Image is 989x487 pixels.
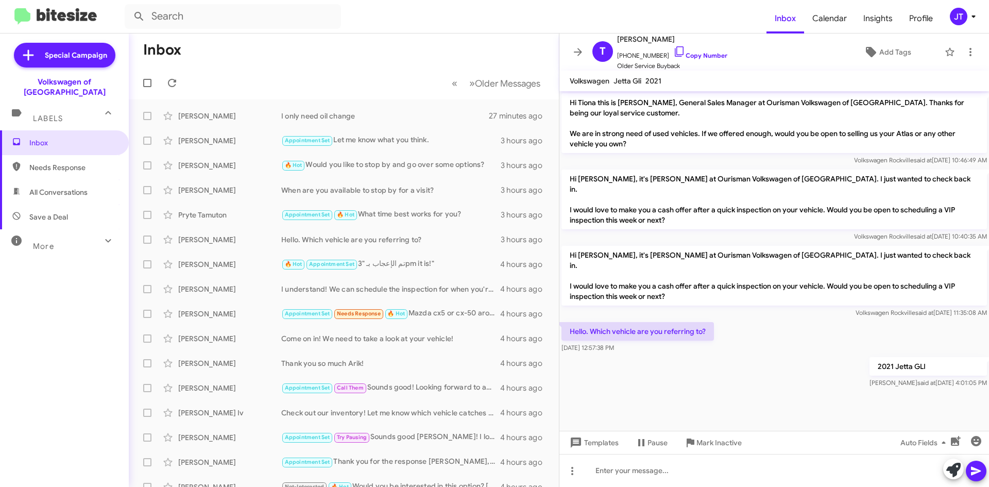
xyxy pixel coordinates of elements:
span: Appointment Set [285,137,330,144]
button: Add Tags [834,43,940,61]
div: [PERSON_NAME] [178,432,281,443]
span: Older Messages [475,78,540,89]
span: Mark Inactive [696,433,742,452]
div: 4 hours ago [500,383,551,393]
span: Appointment Set [285,384,330,391]
div: [PERSON_NAME] [178,383,281,393]
div: JT [950,8,967,25]
span: More [33,242,54,251]
div: I only need oil change [281,111,489,121]
div: [PERSON_NAME] [178,358,281,368]
span: 🔥 Hot [337,211,354,218]
button: Templates [559,433,627,452]
div: 4 hours ago [500,333,551,344]
div: [PERSON_NAME] [178,111,281,121]
span: Needs Response [29,162,117,173]
div: [PERSON_NAME] [178,333,281,344]
div: 3 hours ago [501,185,551,195]
a: Special Campaign [14,43,115,68]
nav: Page navigation example [446,73,547,94]
div: Hello. Which vehicle are you referring to? [281,234,501,245]
div: [PERSON_NAME] [178,185,281,195]
span: Templates [568,433,619,452]
span: 🔥 Hot [387,310,405,317]
div: [PERSON_NAME] [178,136,281,146]
div: [PERSON_NAME] [178,234,281,245]
span: Add Tags [879,43,911,61]
a: Copy Number [673,52,727,59]
div: I understand! We can schedule the inspection for when you're Golf is back! Let me know your avail... [281,284,500,294]
span: Needs Response [337,310,381,317]
div: Check out our inventory! Let me know which vehicle catches your eye! [URL][DOMAIN_NAME] [281,408,500,418]
button: Auto Fields [892,433,958,452]
span: Call Them [337,384,364,391]
span: 🔥 Hot [285,261,302,267]
div: Sounds good [PERSON_NAME]! I look forward to assist you. [281,431,500,443]
div: Sounds good! Looking forward to assist you. [281,382,500,394]
span: Auto Fields [900,433,950,452]
h1: Inbox [143,42,181,58]
p: Hello. Which vehicle are you referring to? [561,322,714,341]
span: Volkswagen Rockville [DATE] 10:46:49 AM [854,156,987,164]
div: 4 hours ago [500,358,551,368]
div: 4 hours ago [500,432,551,443]
span: [PERSON_NAME] [DATE] 4:01:05 PM [869,379,987,387]
p: Hi Tiona this is [PERSON_NAME], General Sales Manager at Ourisman Volkswagen of [GEOGRAPHIC_DATA]... [561,93,987,153]
span: said at [917,379,935,387]
p: Hi [PERSON_NAME], it's [PERSON_NAME] at Ourisman Volkswagen of [GEOGRAPHIC_DATA]. I just wanted t... [561,246,987,306]
span: T [600,43,606,60]
p: 2021 Jetta GLI [869,357,987,376]
span: said at [915,309,933,316]
span: Inbox [29,138,117,148]
span: » [469,77,475,90]
div: Thank you so much Arik! [281,358,500,368]
button: Mark Inactive [676,433,750,452]
div: [PERSON_NAME] [178,457,281,467]
div: 4 hours ago [500,284,551,294]
button: Previous [446,73,464,94]
div: Mazda cx5 or cx-50 around [DATE] or 2023 year [281,308,500,320]
span: Volkswagen Rockville [DATE] 11:35:08 AM [856,309,987,316]
span: [PERSON_NAME] [617,33,727,45]
input: Search [125,4,341,29]
a: Calendar [804,4,855,33]
span: [DATE] 12:57:38 PM [561,344,614,351]
span: Older Service Buyback [617,61,727,71]
div: Would you like to stop by and go over some options? [281,159,501,171]
span: All Conversations [29,187,88,197]
span: 2021 [645,76,661,86]
span: Appointment Set [285,211,330,218]
span: Appointment Set [285,434,330,441]
span: « [452,77,457,90]
div: 3 hours ago [501,210,551,220]
div: [PERSON_NAME] Iv [178,408,281,418]
span: Pause [647,433,668,452]
span: Appointment Set [285,459,330,465]
span: said at [914,232,932,240]
p: Hi [PERSON_NAME], it's [PERSON_NAME] at Ourisman Volkswagen of [GEOGRAPHIC_DATA]. I just wanted t... [561,170,987,229]
span: Save a Deal [29,212,68,222]
div: Pryte Tamuton [178,210,281,220]
button: JT [941,8,978,25]
div: Thank you for the response [PERSON_NAME], let me know if you have any questions for me. I am here... [281,456,500,468]
a: Profile [901,4,941,33]
span: Special Campaign [45,50,107,60]
button: Next [463,73,547,94]
span: Labels [33,114,63,123]
span: 🔥 Hot [285,162,302,169]
span: [PHONE_NUMBER] [617,45,727,61]
a: Inbox [766,4,804,33]
div: 27 minutes ago [489,111,551,121]
div: [PERSON_NAME] [178,160,281,171]
button: Pause [627,433,676,452]
span: Try Pausing [337,434,367,441]
span: Appointment Set [285,310,330,317]
div: [PERSON_NAME] [178,284,281,294]
div: 3 hours ago [501,234,551,245]
div: 4 hours ago [500,309,551,319]
div: تم الإعجاب بـ "3pm it is!" [281,258,500,270]
span: said at [914,156,932,164]
a: Insights [855,4,901,33]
